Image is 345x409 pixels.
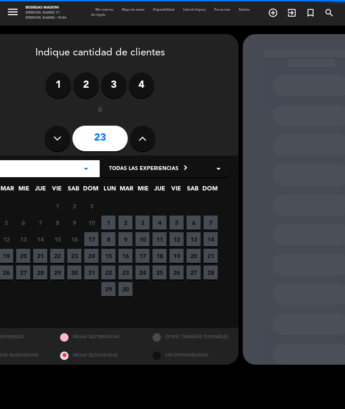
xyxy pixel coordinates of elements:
[54,346,146,365] div: MESAS BLOQUEADAS
[50,232,64,246] span: 15
[204,265,218,279] span: 28
[213,164,224,174] i: arrow_drop_down
[210,8,234,12] span: Pre-acceso
[202,184,216,198] span: DOM
[67,265,81,279] span: 30
[84,265,98,279] span: 31
[46,72,71,98] label: 1
[86,107,114,115] div: ó
[84,249,98,263] span: 24
[118,216,132,230] span: 2
[84,232,98,246] span: 17
[305,8,316,18] i: turned_in_not
[135,232,149,246] span: 10
[33,216,47,230] span: 7
[135,216,149,230] span: 3
[149,8,179,12] span: Disponibilidad
[50,199,64,213] span: 1
[67,199,81,213] span: 2
[17,184,31,198] span: MIE
[187,265,201,279] span: 27
[187,216,201,230] span: 6
[33,232,47,246] span: 14
[109,165,178,173] span: Todas las experiencias
[287,8,297,18] i: exit_to_app
[118,8,149,12] span: Mapa de mesas
[268,8,278,18] i: add_circle_outline
[170,232,184,246] span: 12
[50,216,64,230] span: 8
[152,216,167,230] span: 4
[204,216,218,230] span: 7
[118,282,132,296] span: 30
[33,249,47,263] span: 21
[170,249,184,263] span: 19
[50,184,64,198] span: VIE
[118,249,132,263] span: 16
[81,164,91,174] i: arrow_drop_down
[101,249,115,263] span: 15
[66,184,80,198] span: SAB
[101,216,115,230] span: 1
[169,184,183,198] span: VIE
[6,6,19,20] button: menu
[17,163,26,172] i: chevron_left
[187,232,201,246] span: 13
[152,232,167,246] span: 11
[204,249,218,263] span: 21
[186,184,200,198] span: SAB
[129,72,154,98] label: 4
[16,216,30,230] span: 6
[204,232,218,246] span: 14
[26,10,78,20] div: [PERSON_NAME] 17. [PERSON_NAME] - 10:46
[135,249,149,263] span: 17
[170,216,184,230] span: 5
[54,328,146,346] div: MESAS RESTRINGIDAS
[33,184,47,198] span: JUE
[91,8,118,12] span: Mis reservas
[73,72,99,98] label: 2
[324,8,334,18] i: search
[152,265,167,279] span: 25
[101,265,115,279] span: 22
[33,265,47,279] span: 28
[152,249,167,263] span: 18
[83,184,97,198] span: DOM
[264,6,282,20] span: RESERVAR MESA
[152,184,167,198] span: JUE
[101,232,115,246] span: 8
[320,6,339,20] span: BUSCAR
[146,328,239,346] div: OTROS TAMAÑOS DIPONIBLES
[282,6,301,20] span: WALK IN
[84,216,98,230] span: 10
[118,232,132,246] span: 9
[6,6,19,18] i: menu
[26,5,78,10] div: Bodegas Magoni
[119,184,133,198] span: MAR
[67,249,81,263] span: 23
[146,346,239,365] div: SIN DISPONIBILIDAD
[50,249,64,263] span: 22
[67,216,81,230] span: 9
[301,6,320,20] span: Reserva especial
[50,265,64,279] span: 29
[118,265,132,279] span: 23
[101,282,115,296] span: 29
[84,199,98,213] span: 3
[16,249,30,263] span: 20
[101,72,126,98] label: 3
[187,249,201,263] span: 20
[136,184,150,198] span: MIE
[67,232,81,246] span: 16
[179,8,210,12] span: Lista de Espera
[16,232,30,246] span: 13
[16,265,30,279] span: 27
[170,265,184,279] span: 26
[181,163,190,172] i: chevron_right
[135,265,149,279] span: 24
[103,184,117,198] span: LUN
